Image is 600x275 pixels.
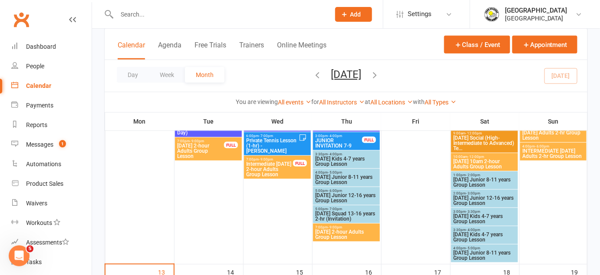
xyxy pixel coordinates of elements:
[466,210,480,214] span: - 3:30pm
[522,144,585,148] span: 4:00pm
[177,139,224,143] span: 7:00pm
[453,210,516,214] span: 3:00pm
[408,4,432,24] span: Settings
[315,211,378,221] span: [DATE] Squad 13-16 years 2-hr (Invitation)
[535,144,549,148] span: - 6:00pm
[522,130,585,141] span: [DATE] Adults 2-hr Group Lesson
[236,98,278,105] strong: You are viewing
[26,245,33,252] span: 5
[444,36,510,54] button: Class / Event
[453,159,516,169] span: [DATE] 10am 2-hour Adults Group Lesson
[9,245,30,266] iframe: Intercom live chat
[505,7,567,14] div: [GEOGRAPHIC_DATA]
[278,99,311,106] a: All events
[11,57,92,76] a: People
[453,195,516,206] span: [DATE] Junior 12-16 years Group Lesson
[319,99,365,106] a: All Instructors
[11,96,92,115] a: Payments
[11,135,92,154] a: Messages 1
[453,232,516,242] span: [DATE] Kids 4-7 years Group Lesson
[328,207,342,211] span: - 7:00pm
[328,225,342,229] span: - 9:00pm
[239,41,264,60] button: Trainers
[311,98,319,105] strong: for
[315,229,378,240] span: [DATE] 2-hour Adults Group Lesson
[177,143,224,159] span: [DATE] 2-hour Adults Group Lesson
[26,200,47,207] div: Waivers
[293,160,307,167] div: FULL
[10,9,32,30] a: Clubworx
[328,189,342,193] span: - 6:00pm
[413,98,425,105] strong: with
[453,173,516,177] span: 1:00pm
[149,67,185,83] button: Week
[365,98,370,105] strong: at
[453,228,516,232] span: 3:30pm
[328,171,342,174] span: - 5:00pm
[453,155,516,159] span: 10:00am
[158,41,181,60] button: Agenda
[315,171,378,174] span: 4:00pm
[174,112,243,131] th: Tue
[315,156,378,167] span: [DATE] Kids 4-7 years Group Lesson
[466,246,480,250] span: - 5:00pm
[315,225,378,229] span: 7:00pm
[11,233,92,252] a: Assessments
[26,121,47,128] div: Reports
[26,141,53,148] div: Messages
[11,252,92,272] a: Tasks
[246,134,299,138] span: 6:00pm
[328,134,342,138] span: - 4:00pm
[105,112,174,131] th: Mon
[195,41,226,60] button: Free Trials
[453,131,516,135] span: 9:00am
[26,219,52,226] div: Workouts
[26,239,69,246] div: Assessments
[453,177,516,188] span: [DATE] Junior 8-11 years Group Lesson
[381,112,450,131] th: Fri
[362,137,376,143] div: FULL
[315,193,378,203] span: [DATE] Junior 12-16 years Group Lesson
[465,131,482,135] span: - 12:00pm
[118,41,145,60] button: Calendar
[117,67,149,83] button: Day
[350,11,361,18] span: Add
[315,152,378,156] span: 3:30pm
[224,142,238,148] div: FULL
[315,174,378,185] span: [DATE] Junior 8-11 years Group Lesson
[59,140,66,148] span: 1
[453,135,516,151] span: [DATE] Social (High-Intermediate to Advanced) Te...
[483,6,501,23] img: thumb_image1754099813.png
[26,82,51,89] div: Calendar
[11,115,92,135] a: Reports
[315,207,378,211] span: 5:00pm
[453,214,516,224] span: [DATE] Kids 4-7 years Group Lesson
[312,112,381,131] th: Thu
[453,246,516,250] span: 4:00pm
[11,194,92,213] a: Waivers
[11,76,92,96] a: Calendar
[26,180,63,187] div: Product Sales
[522,148,585,159] span: INTERMEDIATE [DATE] Adults 2-hr Group Lesson
[315,134,363,138] span: 3:00pm
[259,158,273,161] span: - 9:00pm
[331,68,361,80] button: [DATE]
[243,112,312,131] th: Wed
[190,139,204,143] span: - 9:00pm
[259,134,273,138] span: - 7:00pm
[11,174,92,194] a: Product Sales
[26,258,42,265] div: Tasks
[11,37,92,57] a: Dashboard
[185,67,224,83] button: Month
[11,213,92,233] a: Workouts
[277,41,326,60] button: Online Meetings
[505,14,567,22] div: [GEOGRAPHIC_DATA]
[512,36,577,54] button: Appointment
[11,154,92,174] a: Automations
[246,158,293,161] span: 7:00pm
[315,189,378,193] span: 5:00pm
[26,102,53,109] div: Payments
[114,8,324,20] input: Search...
[450,112,519,131] th: Sat
[328,152,342,156] span: - 4:00pm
